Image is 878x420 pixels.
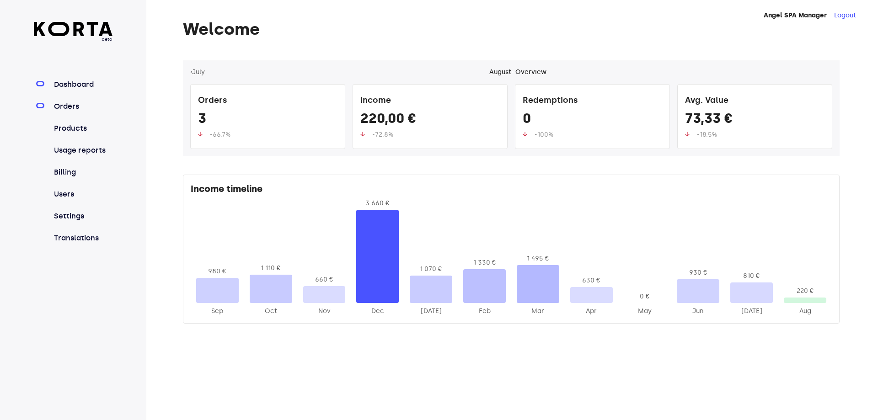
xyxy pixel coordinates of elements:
div: 2025-Jun [677,307,719,316]
a: Translations [52,233,113,244]
span: -72.8% [372,131,393,138]
div: 2025-Apr [570,307,613,316]
div: 1 495 € [517,254,559,263]
a: beta [34,22,113,43]
div: 660 € [303,275,346,284]
div: 2024-Dec [356,307,399,316]
img: up [685,132,690,137]
div: 930 € [677,268,719,277]
img: Korta [34,22,113,36]
div: 3 660 € [356,199,399,208]
strong: Angel SPA Manager [764,11,827,19]
button: ‹July [190,68,205,77]
div: 2025-May [624,307,666,316]
div: 810 € [730,271,773,281]
div: Redemptions [523,92,662,110]
div: 1 070 € [410,265,452,274]
span: -18.5% [697,131,717,138]
div: Avg. Value [685,92,824,110]
a: Settings [52,211,113,222]
div: 2025-Jul [730,307,773,316]
img: up [360,132,365,137]
div: 0 € [624,292,666,301]
div: 2024-Oct [250,307,292,316]
div: Orders [198,92,337,110]
div: 2025-Mar [517,307,559,316]
div: August - Overview [489,68,546,77]
div: 980 € [196,267,239,276]
div: 1 110 € [250,264,292,273]
a: Users [52,189,113,200]
a: Dashboard [52,79,113,90]
a: Products [52,123,113,134]
h1: Welcome [183,20,840,38]
div: 2024-Nov [303,307,346,316]
span: -100% [535,131,553,138]
button: Logout [834,11,856,20]
div: 220 € [784,287,826,296]
span: -66.7% [210,131,230,138]
span: beta [34,36,113,43]
div: 630 € [570,276,613,285]
div: 2025-Feb [463,307,506,316]
div: 3 [198,110,337,130]
a: Billing [52,167,113,178]
a: Orders [52,101,113,112]
div: 2025-Aug [784,307,826,316]
a: Usage reports [52,145,113,156]
div: 1 330 € [463,258,506,267]
img: up [198,132,203,137]
div: 2025-Jan [410,307,452,316]
div: Income [360,92,500,110]
div: 73,33 € [685,110,824,130]
div: 2024-Sep [196,307,239,316]
div: 220,00 € [360,110,500,130]
div: Income timeline [191,182,832,199]
img: up [523,132,527,137]
div: 0 [523,110,662,130]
